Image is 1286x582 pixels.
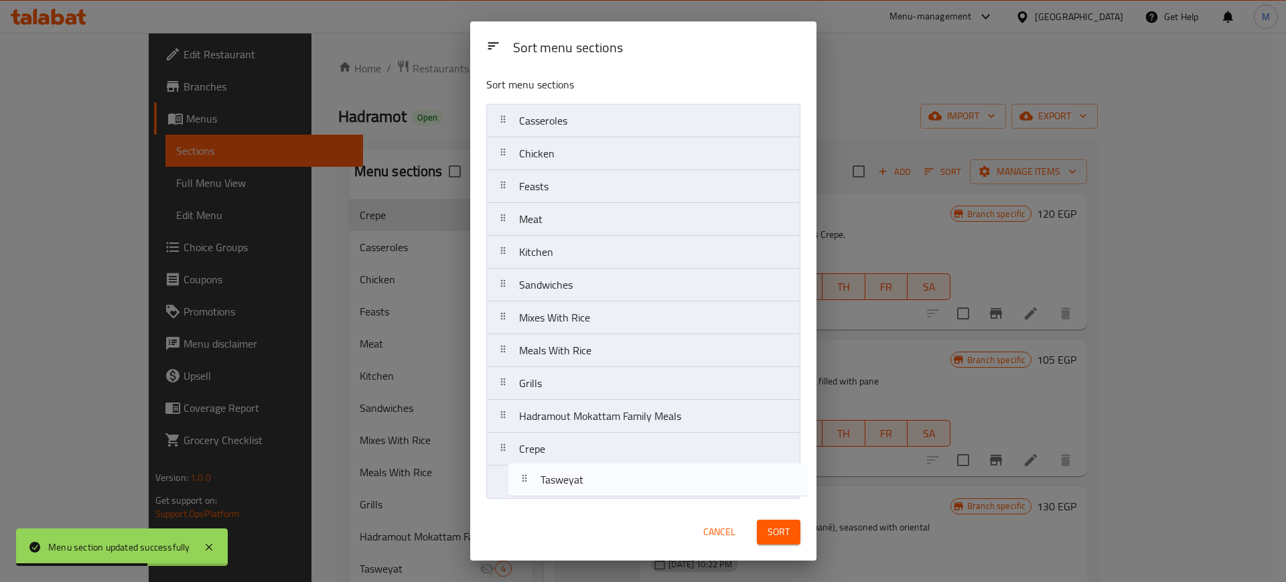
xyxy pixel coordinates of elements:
[48,540,190,555] div: Menu section updated successfully
[703,524,735,540] span: Cancel
[486,76,735,93] p: Sort menu sections
[768,524,790,540] span: Sort
[757,520,800,544] button: Sort
[508,33,806,64] div: Sort menu sections
[698,520,741,544] button: Cancel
